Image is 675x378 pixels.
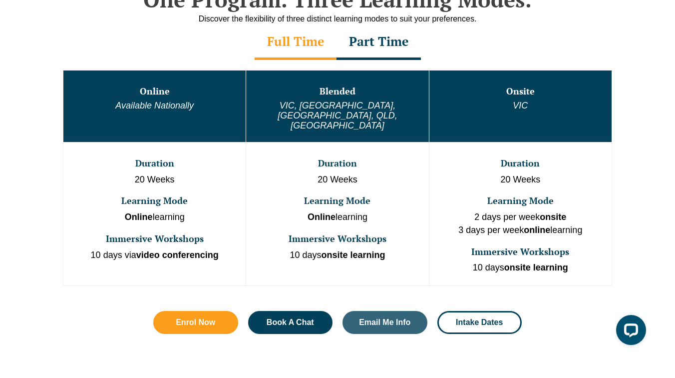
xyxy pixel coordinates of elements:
[247,249,427,262] p: 10 days
[430,173,611,186] p: 20 Weeks
[430,158,611,168] h3: Duration
[278,100,397,130] em: VIC, [GEOGRAPHIC_DATA], [GEOGRAPHIC_DATA], QLD, [GEOGRAPHIC_DATA]
[430,86,611,96] h3: Onsite
[404,52,450,77] button: Allow
[322,250,385,260] strong: onsite learning
[608,311,650,353] iframe: LiveChat chat widget
[342,311,427,334] a: Email Me Info
[430,261,611,274] p: 10 days
[64,249,245,262] p: 10 days via
[267,318,314,326] span: Book A Chat
[125,212,153,222] strong: Online
[247,234,427,244] h3: Immersive Workshops
[265,12,450,35] div: We'd like to show you notifications for the latest news and updates.
[64,234,245,244] h3: Immersive Workshops
[136,250,219,260] strong: video conferencing
[176,318,215,326] span: Enrol Now
[247,173,427,186] p: 20 Weeks
[347,52,398,77] button: Cancel
[64,158,245,168] h3: Duration
[247,86,427,96] h3: Blended
[430,196,611,206] h3: Learning Mode
[456,318,503,326] span: Intake Dates
[504,262,568,272] strong: onsite learning
[430,247,611,257] h3: Immersive Workshops
[115,100,194,110] em: Available Nationally
[247,211,427,224] p: learning
[225,12,265,52] img: notification icon
[308,212,336,222] strong: Online
[437,311,522,334] a: Intake Dates
[64,86,245,96] h3: Online
[540,212,566,222] strong: onsite
[359,318,410,326] span: Email Me Info
[247,158,427,168] h3: Duration
[524,225,550,235] strong: online
[430,211,611,236] p: 2 days per week 3 days per week learning
[64,196,245,206] h3: Learning Mode
[64,211,245,224] p: learning
[248,311,333,334] a: Book A Chat
[247,196,427,206] h3: Learning Mode
[153,311,238,334] a: Enrol Now
[513,100,528,110] em: VIC
[64,173,245,186] p: 20 Weeks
